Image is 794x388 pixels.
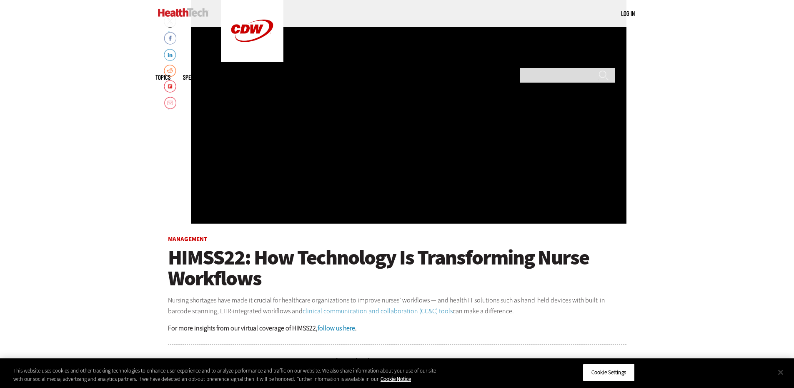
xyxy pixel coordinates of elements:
h4: Participants [168,358,314,365]
div: This website uses cookies and other tracking technologies to enhance user experience and to analy... [13,367,437,383]
span: Topics [155,74,170,81]
button: Close [771,363,790,381]
a: Tips & Tactics [250,74,282,81]
a: Video [294,74,307,81]
strong: For more insights from our virtual coverage of HIMSS22, [168,324,318,333]
img: Home [158,8,208,17]
a: Management [168,235,207,243]
a: Events [351,74,366,81]
span: Specialty [183,74,205,81]
a: Features [217,74,238,81]
a: clinical communication and collaboration (CC&C) tools [303,307,453,315]
span: HIMSS22: How Technology Is Transforming Nurse Workflows [168,244,589,292]
a: CDW [221,55,283,64]
strong: . [355,324,357,333]
a: follow us here [318,324,355,333]
a: MonITor [319,74,338,81]
p: Nursing shortages have made it crucial for healthcare organizations to improve nurses’ workflows ... [168,295,626,316]
div: User menu [621,9,635,18]
a: More information about your privacy [381,375,411,383]
a: Log in [621,10,635,17]
h4: Video Highlights [332,358,626,365]
span: More [379,74,396,81]
button: Cookie Settings [583,364,635,381]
